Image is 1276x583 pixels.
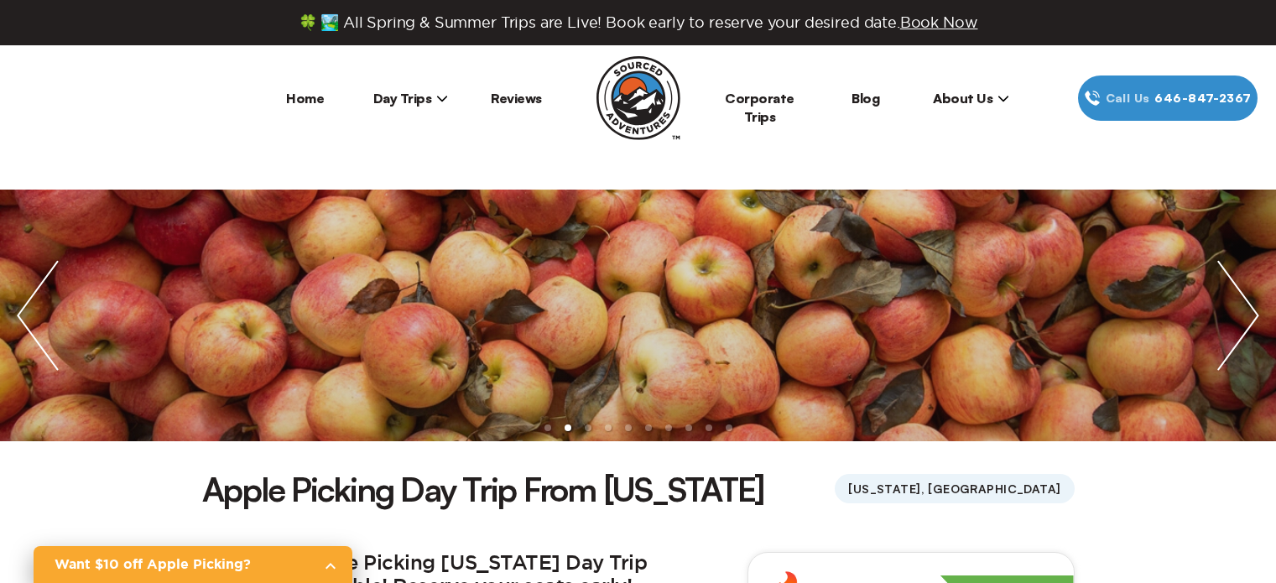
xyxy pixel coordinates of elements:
[491,90,542,107] a: Reviews
[1078,75,1258,121] a: Call Us646‍-847‍-2367
[286,90,324,107] a: Home
[645,424,652,431] li: slide item 6
[900,14,978,30] span: Book Now
[202,466,765,512] h1: Apple Picking Day Trip From [US_STATE]
[852,90,879,107] a: Blog
[565,424,571,431] li: slide item 2
[933,90,1009,107] span: About Us
[373,90,449,107] span: Day Trips
[1154,89,1251,107] span: 646‍-847‍-2367
[665,424,672,431] li: slide item 7
[585,424,591,431] li: slide item 3
[55,554,310,575] h2: Want $10 off Apple Picking?
[625,424,632,431] li: slide item 5
[726,424,732,431] li: slide item 10
[835,474,1074,503] span: [US_STATE], [GEOGRAPHIC_DATA]
[1101,89,1155,107] span: Call Us
[34,546,352,583] a: Want $10 off Apple Picking?
[605,424,612,431] li: slide item 4
[544,424,551,431] li: slide item 1
[706,424,712,431] li: slide item 9
[685,424,692,431] li: slide item 8
[596,56,680,140] img: Sourced Adventures company logo
[1200,190,1276,441] img: next slide / item
[725,90,794,125] a: Corporate Trips
[299,13,978,32] span: 🍀 🏞️ All Spring & Summer Trips are Live! Book early to reserve your desired date.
